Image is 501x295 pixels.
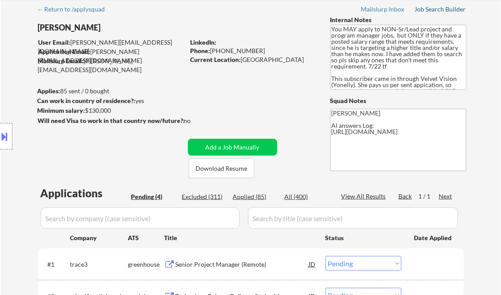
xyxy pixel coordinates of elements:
[38,22,220,33] div: [PERSON_NAME]
[128,234,164,242] div: ATS
[233,192,277,201] div: Applied (85)
[38,47,185,65] div: [PERSON_NAME][EMAIL_ADDRESS][DOMAIN_NAME]
[399,192,413,201] div: Back
[325,230,402,245] div: Status
[182,192,226,201] div: Excluded (311)
[37,6,114,15] a: ← Return to /applysquad
[164,234,317,242] div: Title
[38,38,185,55] div: [PERSON_NAME][EMAIL_ADDRESS][DOMAIN_NAME]
[330,15,467,24] div: Internal Notes
[285,192,329,201] div: All (400)
[191,46,316,55] div: [PHONE_NUMBER]
[38,48,91,55] strong: Application Email:
[191,38,217,46] strong: LinkedIn:
[188,139,277,156] button: Add a Job Manually
[191,47,210,54] strong: Phone:
[414,234,453,242] div: Date Applied
[70,260,128,269] div: trace3
[128,260,164,269] div: greenhouse
[191,56,241,63] strong: Current Location:
[361,6,405,15] a: Mailslurp Inbox
[248,207,458,229] input: Search by title (case sensitive)
[38,38,71,46] strong: User Email:
[70,234,128,242] div: Company
[330,96,467,105] div: Squad Notes
[191,55,316,64] div: [GEOGRAPHIC_DATA]
[415,6,467,12] div: Job Search Builder
[37,6,114,12] div: ← Return to /applysquad
[48,260,63,269] div: #1
[176,260,309,269] div: Senior Project Manager (Remote)
[341,192,389,201] div: View All Results
[308,256,317,272] div: JD
[415,6,467,15] a: Job Search Builder
[419,192,439,201] div: 1 / 1
[189,158,254,178] button: Download Resume
[361,6,405,12] div: Mailslurp Inbox
[439,192,453,201] div: Next
[184,116,209,125] div: no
